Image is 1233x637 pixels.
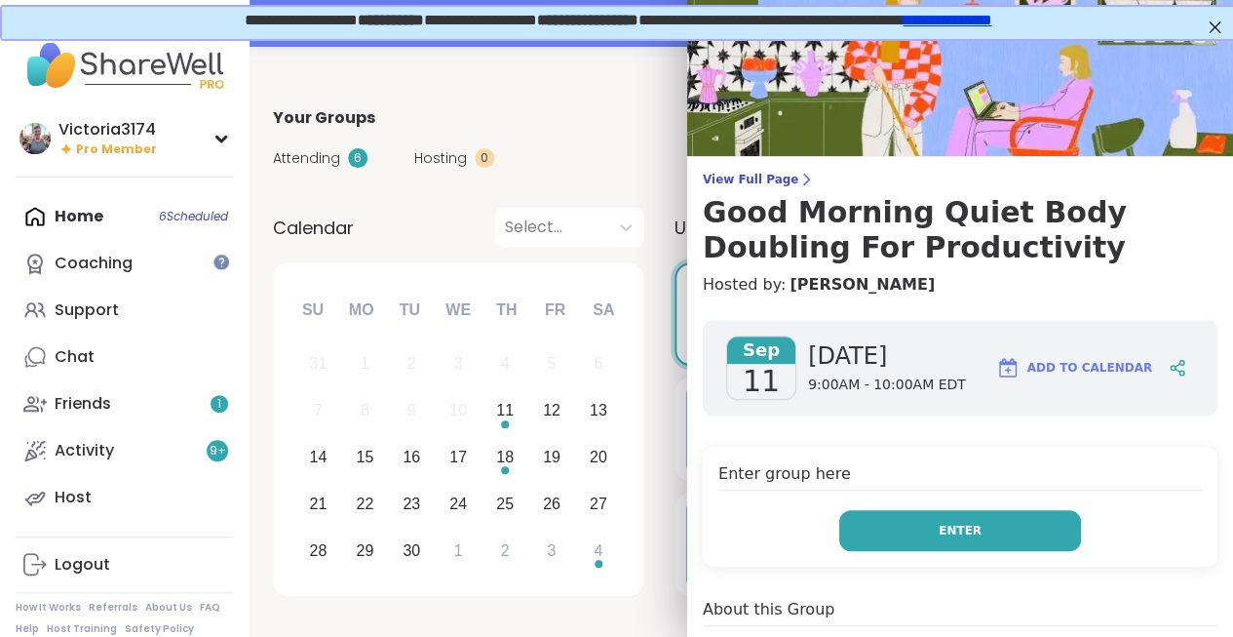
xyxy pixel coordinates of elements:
[438,343,480,385] div: Not available Wednesday, September 3rd, 2025
[500,537,509,564] div: 2
[496,444,514,470] div: 18
[309,537,327,564] div: 28
[344,437,386,479] div: Choose Monday, September 15th, 2025
[674,215,764,241] span: Upcoming
[55,393,111,415] div: Friends
[987,344,1161,391] button: Add to Calendar
[339,289,382,332] div: Mo
[356,491,373,517] div: 22
[577,530,619,572] div: Choose Saturday, October 4th, 2025
[55,346,95,368] div: Chat
[16,31,233,100] img: ShareWell Nav Logo
[449,444,467,470] div: 17
[16,622,39,636] a: Help
[361,350,369,377] div: 1
[344,343,386,385] div: Not available Monday, September 1st, 2025
[718,462,1202,491] h4: Enter group here
[388,289,431,332] div: Tu
[200,601,220,615] a: FAQ
[500,350,509,377] div: 4
[437,289,480,332] div: We
[16,601,81,615] a: How It Works
[273,148,340,169] span: Attending
[590,397,607,423] div: 13
[217,396,221,413] span: 1
[530,343,572,385] div: Not available Friday, September 5th, 2025
[309,444,327,470] div: 14
[475,148,494,168] div: 0
[403,491,420,517] div: 23
[407,397,416,423] div: 9
[547,350,556,377] div: 5
[16,541,233,588] a: Logout
[356,444,373,470] div: 15
[543,444,560,470] div: 19
[454,537,463,564] div: 1
[577,483,619,525] div: Choose Saturday, September 27th, 2025
[703,598,834,621] h4: About this Group
[590,444,607,470] div: 20
[403,444,420,470] div: 16
[484,437,526,479] div: Choose Thursday, September 18th, 2025
[297,530,339,572] div: Choose Sunday, September 28th, 2025
[577,343,619,385] div: Not available Saturday, September 6th, 2025
[391,390,433,432] div: Not available Tuesday, September 9th, 2025
[438,483,480,525] div: Choose Wednesday, September 24th, 2025
[577,390,619,432] div: Choose Saturday, September 13th, 2025
[16,427,233,474] a: Activity9+
[294,340,621,574] div: month 2025-09
[703,172,1217,265] a: View Full PageGood Morning Quiet Body Doubling For Productivity
[594,537,602,564] div: 4
[484,530,526,572] div: Choose Thursday, October 2nd, 2025
[58,119,157,140] div: Victoria3174
[273,106,375,130] span: Your Groups
[484,390,526,432] div: Choose Thursday, September 11th, 2025
[485,289,528,332] div: Th
[19,123,51,154] img: Victoria3174
[391,483,433,525] div: Choose Tuesday, September 23rd, 2025
[344,483,386,525] div: Choose Monday, September 22nd, 2025
[790,273,935,297] a: [PERSON_NAME]
[703,195,1217,265] h3: Good Morning Quiet Body Doubling For Productivity
[743,364,780,399] span: 11
[808,376,966,395] span: 9:00AM - 10:00AM EDT
[582,289,625,332] div: Sa
[594,350,602,377] div: 6
[839,510,1081,551] button: Enter
[361,397,369,423] div: 8
[703,172,1217,187] span: View Full Page
[438,530,480,572] div: Choose Wednesday, October 1st, 2025
[449,397,467,423] div: 10
[89,601,137,615] a: Referrals
[297,390,339,432] div: Not available Sunday, September 7th, 2025
[16,380,233,427] a: Friends1
[16,287,233,334] a: Support
[76,141,157,158] span: Pro Member
[210,443,226,459] span: 9 +
[297,483,339,525] div: Choose Sunday, September 21st, 2025
[454,350,463,377] div: 3
[47,622,117,636] a: Host Training
[939,522,982,539] span: Enter
[530,390,572,432] div: Choose Friday, September 12th, 2025
[496,491,514,517] div: 25
[543,397,560,423] div: 12
[16,334,233,380] a: Chat
[356,537,373,564] div: 29
[297,437,339,479] div: Choose Sunday, September 14th, 2025
[125,622,194,636] a: Safety Policy
[808,340,966,372] span: [DATE]
[291,289,334,332] div: Su
[533,289,576,332] div: Fr
[348,148,367,168] div: 6
[407,350,416,377] div: 2
[1027,359,1152,377] span: Add to Calendar
[391,437,433,479] div: Choose Tuesday, September 16th, 2025
[403,537,420,564] div: 30
[391,530,433,572] div: Choose Tuesday, September 30th, 2025
[391,343,433,385] div: Not available Tuesday, September 2nd, 2025
[449,491,467,517] div: 24
[55,253,133,274] div: Coaching
[16,474,233,521] a: Host
[414,148,467,169] span: Hosting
